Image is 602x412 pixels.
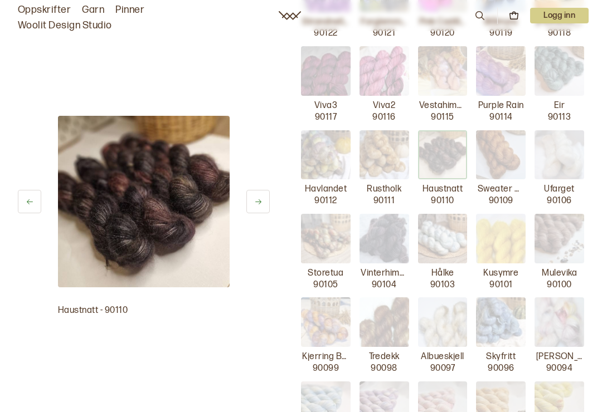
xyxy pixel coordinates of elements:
p: Rustholk [367,184,401,195]
p: Tredekk [369,351,400,363]
img: Kari [535,297,584,347]
p: 90112 [314,195,337,207]
p: 90118 [548,28,571,40]
p: 90111 [373,195,395,207]
img: Ufarget [535,130,584,180]
a: Garn [82,2,104,18]
p: 90115 [431,112,454,124]
p: 90094 [546,363,572,375]
img: Bilde av garn [58,116,230,287]
p: 90098 [371,363,397,375]
img: Sweater Weather [476,130,526,180]
p: Vinterhimmel [361,268,407,279]
p: Viva3 [314,100,337,112]
p: Mulevika [542,268,577,279]
p: 90114 [489,112,512,124]
p: 90096 [488,363,514,375]
p: Skyfritt [486,351,516,363]
a: Oppskrifter [18,2,71,18]
img: Eir [535,46,584,96]
p: 90122 [314,28,337,40]
p: 90110 [431,195,454,207]
p: 90104 [372,279,396,291]
p: 90099 [313,363,339,375]
p: 90100 [547,279,571,291]
a: Woolit [279,11,301,20]
img: Purple Rain [476,46,526,96]
img: Mulevika [535,214,584,263]
img: Rustholk [360,130,409,180]
p: Storetua [308,268,343,279]
p: Haustnatt - 90110 [58,305,230,317]
p: 90105 [313,279,338,291]
p: Ufarget [544,184,574,195]
p: 90113 [548,112,571,124]
p: 90106 [547,195,571,207]
img: Viva2 [360,46,409,96]
img: Kjerring Bråte [301,297,351,347]
img: Skyfritt [476,297,526,347]
a: Pinner [115,2,144,18]
img: Albueskjell [418,297,468,347]
img: Storetua [301,214,351,263]
p: Hålke [431,268,454,279]
p: Haustnatt [423,184,463,195]
p: Logg inn [530,8,589,23]
p: 90109 [489,195,513,207]
p: Purple Rain [478,100,524,112]
p: Kusymre [483,268,518,279]
p: 90120 [430,28,454,40]
img: Kusymre [476,214,526,263]
p: 90116 [372,112,395,124]
img: Tredekk [360,297,409,347]
p: 90103 [430,279,455,291]
p: Vestahimmel [419,100,466,112]
img: Vestahimmel [418,46,468,96]
img: Havlandet [301,130,351,180]
p: 90119 [489,28,512,40]
p: Havlandet [305,184,347,195]
p: 90121 [373,28,395,40]
p: Kjerring Bråte [302,351,349,363]
p: Albueskjell [421,351,464,363]
img: Hålke [418,214,468,263]
img: Viva3 [301,46,351,96]
p: Eir [554,100,565,112]
button: User dropdown [530,8,589,23]
p: 90117 [315,112,337,124]
p: 90101 [489,279,512,291]
p: Sweater Weather [478,184,525,195]
p: 90097 [430,363,455,375]
p: [PERSON_NAME] [536,351,583,363]
a: Woolit Design Studio [18,18,112,33]
img: Vinterhimmel [360,214,409,263]
img: Haustnatt [418,130,468,180]
p: Viva2 [373,100,395,112]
